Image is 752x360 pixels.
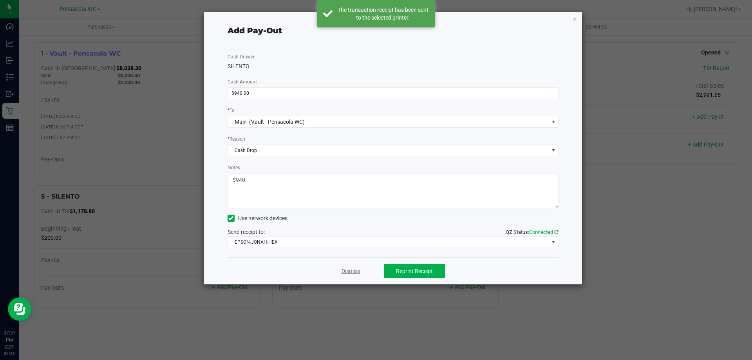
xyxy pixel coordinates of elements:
button: Reprint Receipt [384,264,445,278]
label: Notes [228,164,240,171]
div: The transaction receipt has been sent to the selected printer. [337,6,429,22]
div: Add Pay-Out [228,25,282,36]
iframe: Resource center [8,297,31,321]
span: Cash Amount [228,79,257,85]
span: Cash Drop [228,145,549,156]
label: To [228,107,235,114]
span: Send receipt to: [228,229,265,235]
span: (Vault - Pensacola WC) [249,119,305,125]
span: QZ Status: [506,229,559,235]
span: Reprint Receipt [396,268,433,274]
label: Use network devices [228,214,287,223]
span: EPSON-JONAH-HEX [228,237,549,248]
label: Cash Drawer [228,53,255,60]
label: Reason [228,136,245,143]
span: Connected [529,229,553,235]
a: Dismiss [342,267,360,275]
span: Main [235,119,247,125]
div: SILENTO [228,62,559,71]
